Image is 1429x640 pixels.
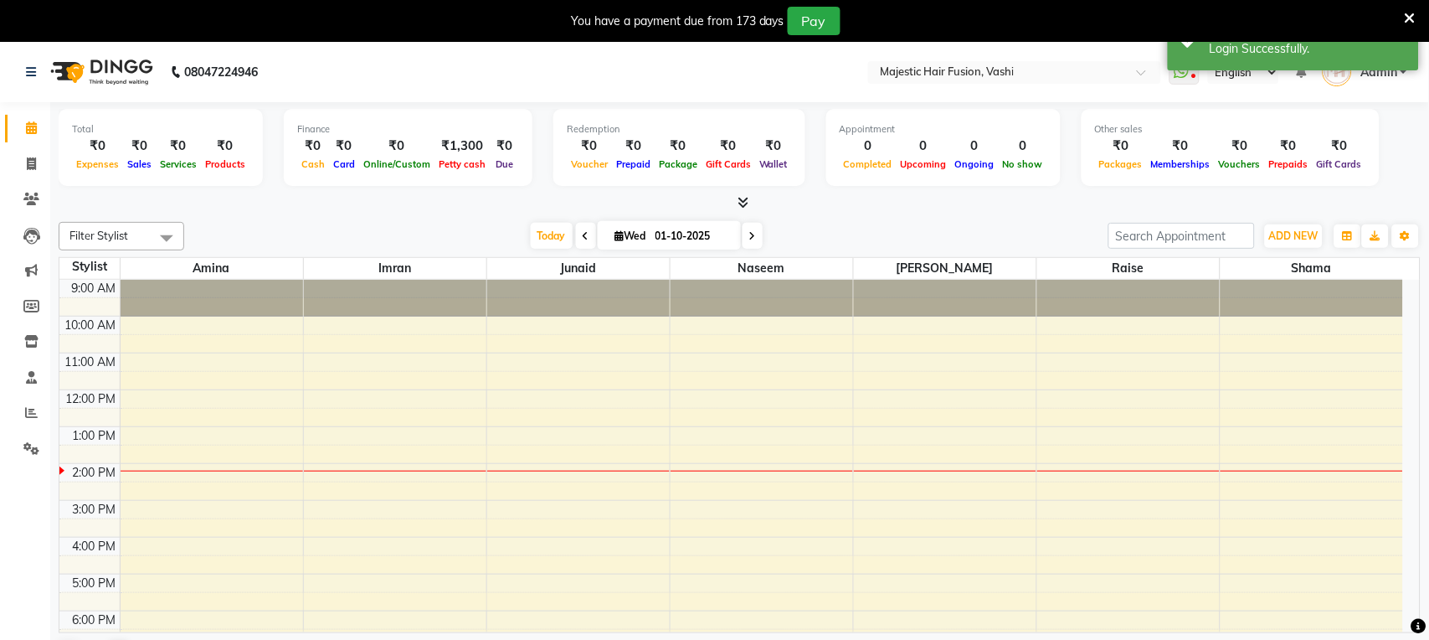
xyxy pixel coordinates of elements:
div: ₹0 [702,137,755,156]
span: Due [491,158,517,170]
div: 12:00 PM [63,390,120,408]
div: 0 [897,137,951,156]
span: Card [329,158,359,170]
button: ADD NEW [1265,225,1323,248]
span: Cash [297,158,329,170]
b: 08047224946 [184,49,258,95]
span: Filter Stylist [69,229,128,242]
span: Amina [121,258,303,279]
div: ₹0 [1215,137,1265,156]
div: 6:00 PM [69,612,120,629]
span: Memberships [1147,158,1215,170]
div: 0 [951,137,999,156]
div: Other sales [1095,122,1366,137]
div: Appointment [840,122,1047,137]
div: 5:00 PM [69,575,120,592]
span: Today [531,223,573,249]
span: [PERSON_NAME] [854,258,1036,279]
div: 2:00 PM [69,464,120,482]
div: Finance [297,122,519,137]
span: Services [156,158,201,170]
div: 11:00 AM [62,354,120,371]
div: ₹0 [156,137,201,156]
span: Prepaid [612,158,655,170]
span: Vouchers [1215,158,1265,170]
div: ₹0 [490,137,519,156]
div: ₹0 [1265,137,1313,156]
span: No show [999,158,1047,170]
span: Imran [304,258,486,279]
div: 1:00 PM [69,427,120,445]
img: logo [43,49,157,95]
div: ₹0 [201,137,249,156]
span: Package [655,158,702,170]
span: Ongoing [951,158,999,170]
span: Wallet [755,158,792,170]
span: Packages [1095,158,1147,170]
div: Login Successfully. [1210,40,1406,58]
div: 9:00 AM [69,280,120,297]
span: Gift Cards [1313,158,1366,170]
div: ₹0 [329,137,359,156]
div: 4:00 PM [69,538,120,555]
span: Expenses [72,158,123,170]
span: ADD NEW [1269,230,1318,242]
input: 2025-10-01 [650,224,734,249]
span: Gift Cards [702,158,755,170]
div: 0 [999,137,1047,156]
div: ₹0 [755,137,792,156]
span: Junaid [487,258,670,279]
div: Stylist [59,258,120,276]
span: Voucher [567,158,612,170]
div: ₹0 [1313,137,1366,156]
span: Sales [123,158,156,170]
span: Raise [1037,258,1220,279]
div: 10:00 AM [62,317,120,334]
div: ₹0 [655,137,702,156]
div: You have a payment due from 173 days [571,13,784,30]
div: ₹1,300 [434,137,490,156]
span: Completed [840,158,897,170]
span: Online/Custom [359,158,434,170]
span: Products [201,158,249,170]
input: Search Appointment [1108,223,1255,249]
span: Upcoming [897,158,951,170]
div: Redemption [567,122,792,137]
div: 0 [840,137,897,156]
div: ₹0 [1095,137,1147,156]
div: ₹0 [1147,137,1215,156]
span: Prepaids [1265,158,1313,170]
div: ₹0 [359,137,434,156]
div: ₹0 [123,137,156,156]
span: Wed [611,230,650,242]
span: Petty cash [434,158,490,170]
div: ₹0 [567,137,612,156]
div: 3:00 PM [69,501,120,519]
span: Naseem [671,258,853,279]
div: ₹0 [297,137,329,156]
div: ₹0 [612,137,655,156]
div: Total [72,122,249,137]
span: Shama [1221,258,1404,279]
img: Admin [1323,57,1352,86]
div: ₹0 [72,137,123,156]
button: Pay [788,7,840,35]
span: Admin [1360,64,1397,81]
